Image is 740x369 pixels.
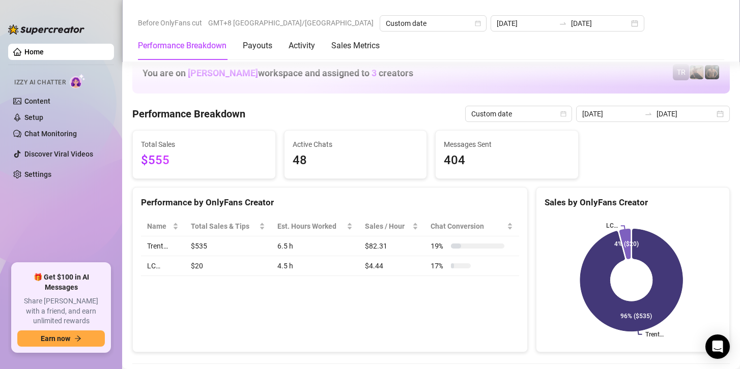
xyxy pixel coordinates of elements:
[17,330,105,347] button: Earn nowarrow-right
[141,236,185,256] td: Trent…
[444,139,570,150] span: Messages Sent
[14,78,66,87] span: Izzy AI Chatter
[141,256,185,276] td: LC…
[293,139,419,150] span: Active Chats
[141,151,267,170] span: $555
[8,24,84,35] img: logo-BBDzfeDw.svg
[359,236,425,256] td: $82.31
[582,108,640,119] input: Start date
[475,20,481,26] span: calendar
[185,236,271,256] td: $535
[41,334,70,343] span: Earn now
[560,111,566,117] span: calendar
[559,19,567,27] span: swap-right
[74,335,81,342] span: arrow-right
[289,40,315,52] div: Activity
[293,151,419,170] span: 48
[645,331,664,338] text: Trent…
[141,139,267,150] span: Total Sales
[243,40,272,52] div: Payouts
[471,106,566,121] span: Custom date
[644,110,652,118] span: swap-right
[24,130,77,138] a: Chat Monitoring
[141,196,519,209] div: Performance by OnlyFans Creator
[444,151,570,170] span: 404
[17,272,105,292] span: 🎁 Get $100 in AI Messages
[359,256,425,276] td: $4.44
[657,108,715,119] input: End date
[559,19,567,27] span: to
[188,68,258,78] span: [PERSON_NAME]
[365,221,411,232] span: Sales / Hour
[143,68,413,79] h1: You are on workspace and assigned to creators
[431,240,447,252] span: 19 %
[138,15,202,30] span: Before OnlyFans cut
[208,15,374,30] span: GMT+8 [GEOGRAPHIC_DATA]/[GEOGRAPHIC_DATA]
[571,18,629,29] input: End date
[690,65,704,79] img: LC
[497,18,555,29] input: Start date
[147,221,170,232] span: Name
[271,236,359,256] td: 6.5 h
[17,296,105,326] span: Share [PERSON_NAME] with a friend, and earn unlimited rewards
[191,221,257,232] span: Total Sales & Tips
[138,40,226,52] div: Performance Breakdown
[70,74,86,88] img: AI Chatter
[271,256,359,276] td: 4.5 h
[24,150,93,158] a: Discover Viral Videos
[386,16,480,31] span: Custom date
[431,221,505,232] span: Chat Conversion
[24,113,43,121] a: Setup
[431,260,447,271] span: 17 %
[24,48,44,56] a: Home
[372,68,377,78] span: 3
[132,107,245,121] h4: Performance Breakdown
[545,196,721,209] div: Sales by OnlyFans Creator
[24,170,51,178] a: Settings
[185,256,271,276] td: $20
[705,65,719,79] img: Trent
[185,217,271,236] th: Total Sales & Tips
[331,40,380,52] div: Sales Metrics
[359,217,425,236] th: Sales / Hour
[606,222,618,229] text: LC…
[677,67,686,78] span: TR
[24,97,50,105] a: Content
[644,110,652,118] span: to
[424,217,519,236] th: Chat Conversion
[141,217,185,236] th: Name
[277,221,345,232] div: Est. Hours Worked
[705,334,730,359] div: Open Intercom Messenger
